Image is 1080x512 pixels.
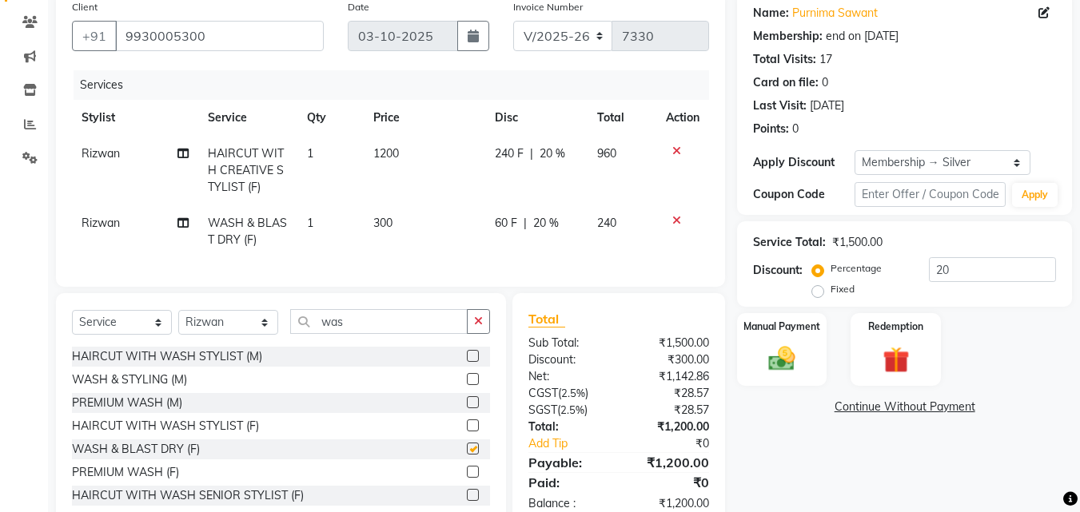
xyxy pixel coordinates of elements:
[533,215,559,232] span: 20 %
[297,100,364,136] th: Qty
[1012,183,1058,207] button: Apply
[619,419,721,435] div: ₹1,200.00
[540,145,565,162] span: 20 %
[753,5,789,22] div: Name:
[743,320,820,334] label: Manual Payment
[832,234,883,251] div: ₹1,500.00
[826,28,899,45] div: end on [DATE]
[72,371,187,388] div: WASH & STYLING (M)
[792,5,878,22] a: Purnima Sawant
[656,100,709,136] th: Action
[524,215,527,232] span: |
[373,146,399,161] span: 1200
[72,21,117,51] button: +91
[753,51,816,68] div: Total Visits:
[516,419,619,435] div: Total:
[753,234,826,251] div: Service Total:
[792,121,799,137] div: 0
[516,351,619,368] div: Discount:
[516,495,619,512] div: Balance :
[530,145,533,162] span: |
[516,435,636,452] a: Add Tip
[516,453,619,472] div: Payable:
[364,100,486,136] th: Price
[516,368,619,385] div: Net:
[561,387,585,399] span: 2.5%
[72,348,262,365] div: HAIRCUT WITH WASH STYLIST (M)
[753,97,807,114] div: Last Visit:
[72,100,198,136] th: Stylist
[619,473,721,492] div: ₹0
[208,216,287,247] span: WASH & BLAST DRY (F)
[74,70,721,100] div: Services
[753,154,854,171] div: Apply Discount
[516,402,619,419] div: ( )
[485,100,588,136] th: Disc
[753,186,854,203] div: Coupon Code
[495,145,524,162] span: 240 F
[72,441,200,458] div: WASH & BLAST DRY (F)
[819,51,832,68] div: 17
[495,215,517,232] span: 60 F
[528,386,558,400] span: CGST
[588,100,656,136] th: Total
[753,121,789,137] div: Points:
[528,403,557,417] span: SGST
[619,453,721,472] div: ₹1,200.00
[597,146,616,161] span: 960
[307,216,313,230] span: 1
[619,335,721,351] div: ₹1,500.00
[868,320,923,334] label: Redemption
[115,21,324,51] input: Search by Name/Mobile/Email/Code
[619,385,721,402] div: ₹28.57
[831,261,882,276] label: Percentage
[597,216,616,230] span: 240
[516,473,619,492] div: Paid:
[307,146,313,161] span: 1
[810,97,844,114] div: [DATE]
[619,402,721,419] div: ₹28.57
[753,262,803,279] div: Discount:
[619,368,721,385] div: ₹1,142.86
[528,311,565,327] span: Total
[760,343,803,374] img: _cash.svg
[72,464,179,481] div: PREMIUM WASH (F)
[373,216,393,230] span: 300
[619,351,721,368] div: ₹300.00
[619,495,721,512] div: ₹1,200.00
[753,74,819,91] div: Card on file:
[753,28,823,45] div: Membership:
[208,146,284,194] span: HAIRCUT WITH CREATIVE STYLIST (F)
[72,418,259,435] div: HAIRCUT WITH WASH STYLIST (F)
[198,100,297,136] th: Service
[82,216,120,230] span: Rizwan
[560,403,584,416] span: 2.5%
[875,343,918,376] img: _gift.svg
[516,335,619,351] div: Sub Total:
[831,282,855,296] label: Fixed
[72,487,304,504] div: HAIRCUT WITH WASH SENIOR STYLIST (F)
[82,146,120,161] span: Rizwan
[855,182,1006,207] input: Enter Offer / Coupon Code
[516,385,619,402] div: ( )
[740,399,1069,415] a: Continue Without Payment
[290,309,468,334] input: Search or Scan
[822,74,828,91] div: 0
[72,395,182,411] div: PREMIUM WASH (M)
[636,435,722,452] div: ₹0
